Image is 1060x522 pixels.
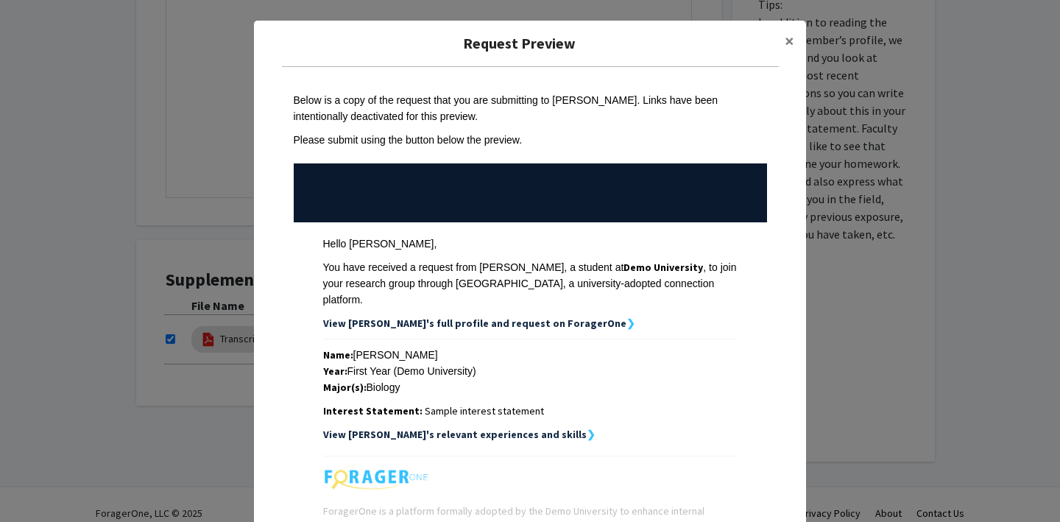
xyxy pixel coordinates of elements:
[323,381,367,394] strong: Major(s):
[323,364,347,378] strong: Year:
[587,428,596,441] strong: ❯
[294,92,767,124] div: Below is a copy of the request that you are submitting to [PERSON_NAME]. Links have been intentio...
[773,21,806,62] button: Close
[323,317,626,330] strong: View [PERSON_NAME]'s full profile and request on ForagerOne
[323,348,353,361] strong: Name:
[785,29,794,52] span: ×
[323,428,587,441] strong: View [PERSON_NAME]'s relevant experiences and skills
[323,347,738,363] div: [PERSON_NAME]
[294,132,767,148] div: Please submit using the button below the preview.
[323,379,738,395] div: Biology
[323,363,738,379] div: First Year (Demo University)
[623,261,703,274] strong: Demo University
[626,317,635,330] strong: ❯
[11,456,63,511] iframe: Chat
[266,32,773,54] h5: Request Preview
[323,259,738,308] div: You have received a request from [PERSON_NAME], a student at , to join your research group throug...
[323,236,738,252] div: Hello [PERSON_NAME],
[323,404,423,417] strong: Interest Statement:
[425,404,544,417] span: Sample interest statement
